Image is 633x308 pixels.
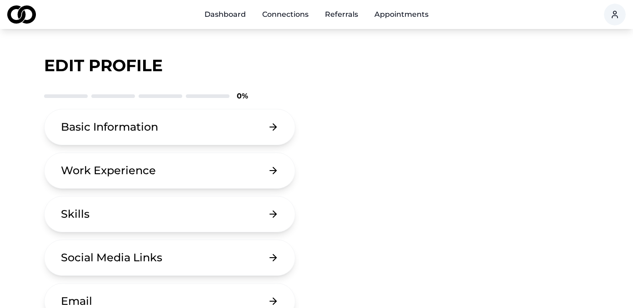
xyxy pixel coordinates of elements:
[44,56,589,74] div: edit profile
[61,120,158,134] div: Basic Information
[7,5,36,24] img: logo
[367,5,436,24] a: Appointments
[255,5,316,24] a: Connections
[61,250,162,265] div: Social Media Links
[61,207,90,221] div: Skills
[44,240,296,276] button: Social Media Links
[197,5,253,24] a: Dashboard
[44,109,296,145] button: Basic Information
[237,91,248,102] div: 0 %
[44,196,296,232] button: Skills
[318,5,365,24] a: Referrals
[44,152,296,189] button: Work Experience
[61,163,156,178] div: Work Experience
[197,5,436,24] nav: Main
